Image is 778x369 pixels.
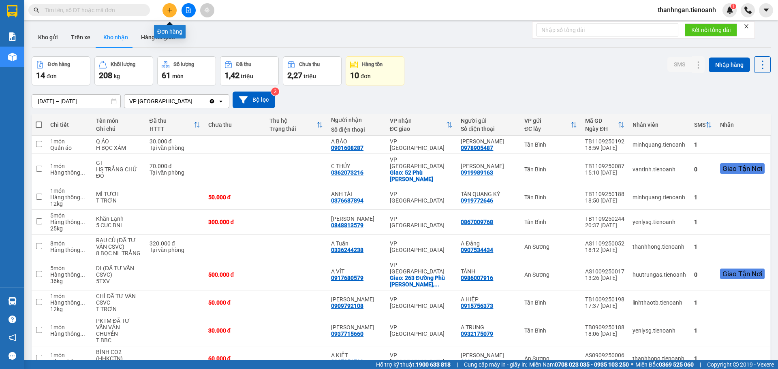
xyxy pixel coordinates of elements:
[269,117,316,124] div: Thu hộ
[50,271,88,278] div: Hàng thông thường
[585,138,624,145] div: TB1109250192
[461,138,516,145] div: C NGỌC
[233,92,275,108] button: Bộ lọc
[50,212,88,219] div: 5 món
[524,299,577,306] div: Tân Bình
[524,194,577,200] div: Tân Bình
[162,70,171,80] span: 61
[50,265,88,271] div: 5 món
[208,355,262,362] div: 60.000 đ
[694,327,712,334] div: 1
[346,56,404,85] button: Hàng tồn10đơn
[50,163,88,169] div: 1 món
[208,271,262,278] div: 500.000 đ
[390,169,453,182] div: Giao: 52 Phù Đổng Thiên Vương
[457,360,458,369] span: |
[37,4,115,22] span: Gửi:
[524,327,577,334] div: Tân Bình
[731,4,736,9] sup: 1
[220,56,279,85] button: Đã thu1,42 triệu
[204,7,210,13] span: aim
[667,57,692,72] button: SMS
[96,278,141,284] div: 5TXV
[96,138,141,145] div: Q ÁO
[461,275,493,281] div: 0986007916
[763,6,770,14] span: caret-down
[80,219,85,225] span: ...
[172,73,184,79] span: món
[114,73,120,79] span: kg
[96,250,141,256] div: 8 BỌC NL TRẮNG
[48,62,70,67] div: Đơn hàng
[37,39,133,53] span: 10:40:02 [DATE]
[585,268,624,275] div: AS1009250017
[390,352,453,365] div: VP [GEOGRAPHIC_DATA]
[633,355,686,362] div: thanhhong.tienoanh
[461,296,516,303] div: A HIỆP
[50,188,88,194] div: 1 món
[461,247,493,253] div: 0907534434
[461,145,493,151] div: 0978905487
[50,200,88,207] div: 12 kg
[350,70,359,80] span: 10
[96,293,141,306] div: CHÌ ĐÃ TƯ VÁN CSVC
[461,358,493,365] div: 0986144584
[50,331,88,337] div: Hàng thông thường
[50,306,88,312] div: 12 kg
[50,247,88,253] div: Hàng thông thường
[390,138,453,151] div: VP [GEOGRAPHIC_DATA]
[167,7,173,13] span: plus
[150,145,200,151] div: Tại văn phòng
[700,360,701,369] span: |
[585,303,624,309] div: 17:37 [DATE]
[524,243,577,250] div: An Sương
[461,303,493,309] div: 0915756373
[720,122,766,128] div: Nhãn
[32,95,120,108] input: Select a date range.
[694,355,712,362] div: 1
[36,70,45,80] span: 14
[524,271,577,278] div: An Sương
[97,28,135,47] button: Kho nhận
[390,296,453,309] div: VP [GEOGRAPHIC_DATA]
[236,62,251,67] div: Đã thu
[361,73,371,79] span: đơn
[585,117,618,124] div: Mã GD
[145,114,204,136] th: Toggle SortBy
[271,87,279,96] sup: 3
[581,114,628,136] th: Toggle SortBy
[331,215,382,222] div: Anh Bảo
[524,219,577,225] div: Tân Bình
[331,126,382,133] div: Số điện thoại
[331,352,382,358] div: A KIỆT
[331,145,363,151] div: 0901608287
[150,126,194,132] div: HTTT
[50,278,88,284] div: 36 kg
[34,7,39,13] span: search
[50,352,88,358] div: 1 món
[331,138,382,145] div: A BẢO
[50,240,88,247] div: 8 món
[536,23,678,36] input: Nhập số tổng đài
[585,222,624,228] div: 20:37 [DATE]
[96,318,141,337] div: PKTM ĐÃ TƯ VẤN VẬN CHUYỂN
[150,247,200,253] div: Tại văn phòng
[162,3,177,17] button: plus
[651,5,722,15] span: thanhngan.tienoanh
[585,197,624,204] div: 18:50 [DATE]
[464,360,527,369] span: Cung cấp máy in - giấy in:
[685,23,737,36] button: Kết nối tổng đài
[9,334,16,341] span: notification
[50,145,88,151] div: Quần áo
[633,122,686,128] div: Nhân viên
[4,58,95,102] strong: Nhận:
[331,358,363,365] div: 0327056789
[331,191,382,197] div: ANH TÀI
[96,349,141,362] div: BÌNH CO2 (HHKCTN)
[633,166,686,173] div: vantinh.tienoanh
[50,225,88,232] div: 25 kg
[96,126,141,132] div: Ghi chú
[694,166,712,173] div: 0
[331,331,363,337] div: 0937715660
[186,7,191,13] span: file-add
